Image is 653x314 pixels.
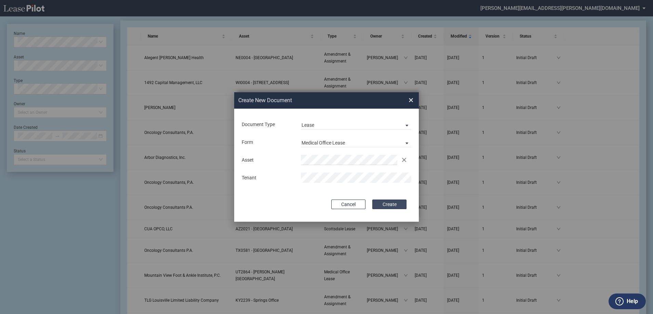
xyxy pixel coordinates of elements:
[234,92,419,222] md-dialog: Create New ...
[331,200,365,209] button: Cancel
[302,140,345,146] div: Medical Office Lease
[301,137,411,147] md-select: Lease Form: Medical Office Lease
[627,297,638,306] label: Help
[372,200,407,209] button: Create
[238,97,384,104] h2: Create New Document
[302,122,314,128] div: Lease
[238,175,297,181] div: Tenant
[238,139,297,146] div: Form
[238,121,297,128] div: Document Type
[409,95,413,106] span: ×
[238,157,297,164] div: Asset
[301,119,411,129] md-select: Document Type: Lease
